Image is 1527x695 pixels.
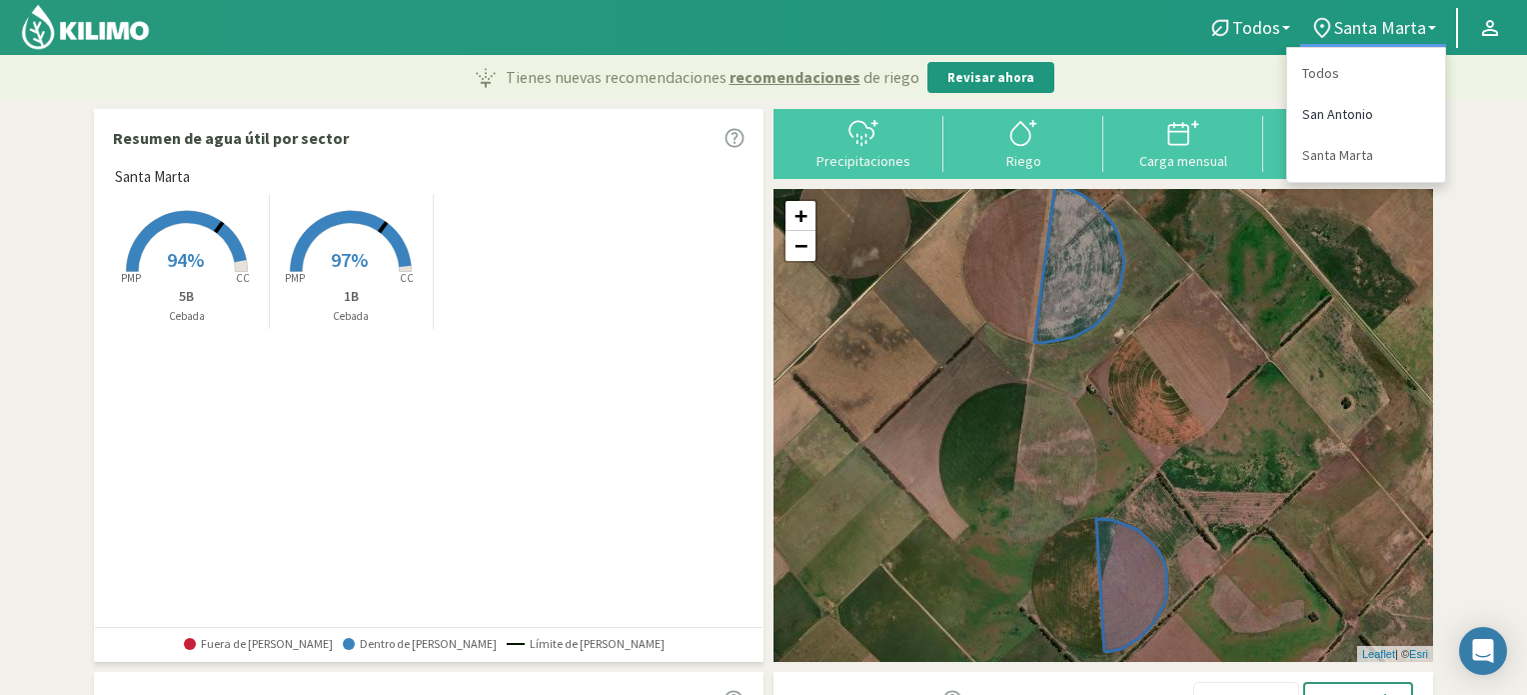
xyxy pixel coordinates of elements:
a: Leaflet [1362,648,1395,660]
tspan: CC [401,271,415,285]
span: Dentro de [PERSON_NAME] [343,637,497,651]
a: Zoom out [785,231,815,261]
p: Revisar ahora [947,68,1034,88]
p: Cebada [105,308,269,325]
a: Zoom in [785,201,815,231]
tspan: PMP [121,271,141,285]
tspan: PMP [285,271,305,285]
div: Riego [949,154,1097,168]
p: 1B [270,286,434,307]
div: | © [1357,646,1433,663]
p: Resumen de agua útil por sector [113,126,349,150]
span: 97% [331,247,368,272]
a: Esri [1409,648,1428,660]
button: Revisar ahora [927,62,1054,94]
a: Santa Marta [1287,135,1445,176]
span: Santa Marta [115,166,190,189]
span: 94% [167,247,204,272]
span: de riego [863,65,919,89]
button: Carga mensual [1103,116,1263,169]
img: Kilimo [20,3,151,51]
p: 5B [105,286,269,307]
span: recomendaciones [730,65,860,89]
div: Open Intercom Messenger [1459,627,1507,675]
span: Fuera de [PERSON_NAME] [184,637,333,651]
span: Todos [1232,17,1280,38]
button: Precipitaciones [783,116,943,169]
div: Precipitaciones [789,154,937,168]
p: Cebada [270,308,434,325]
span: Límite de [PERSON_NAME] [507,637,665,651]
div: Carga mensual [1109,154,1257,168]
button: Reportes [1263,116,1423,169]
div: Reportes [1269,154,1417,168]
button: Riego [943,116,1103,169]
a: Todos [1287,53,1445,94]
span: Santa Marta [1334,17,1426,38]
p: Tienes nuevas recomendaciones [506,65,919,89]
a: San Antonio [1287,94,1445,135]
tspan: CC [236,271,250,285]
